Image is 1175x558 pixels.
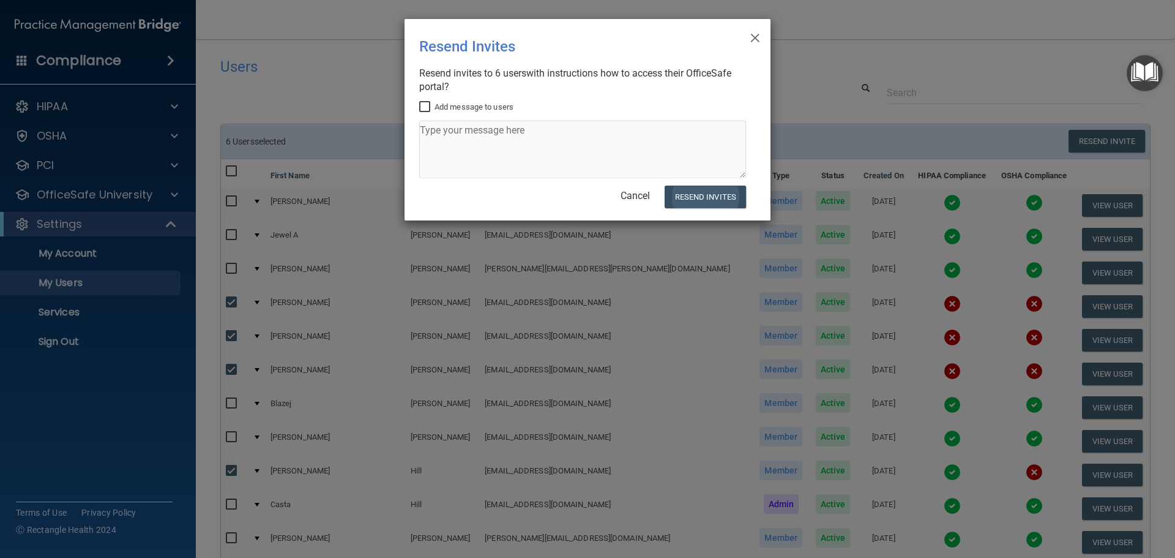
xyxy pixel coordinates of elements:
input: Add message to users [419,102,433,112]
label: Add message to users [419,100,513,115]
div: Resend invites to 6 user with instructions how to access their OfficeSafe portal? [419,67,746,94]
a: Cancel [621,190,650,202]
button: Resend Invites [665,186,746,208]
button: Open Resource Center [1127,55,1163,91]
span: s [521,67,526,79]
span: × [750,24,761,48]
div: Resend Invites [419,29,706,64]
